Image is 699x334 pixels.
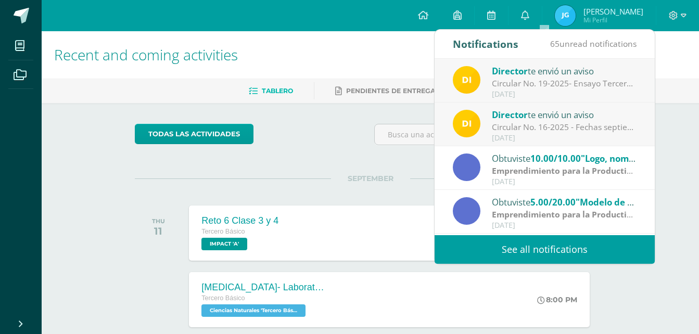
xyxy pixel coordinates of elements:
div: 8:00 PM [537,295,577,304]
span: 65 [550,38,560,49]
a: Tablero [249,83,293,99]
div: [DATE] [492,177,637,186]
span: Recent and coming activities [54,45,238,65]
span: Mi Perfil [583,16,643,24]
span: 5.00/20.00 [530,196,576,208]
img: a0e228403c00c8ff4af0ed0d57ab3f35.png [555,5,576,26]
div: Obtuviste en [492,195,637,209]
img: f0b35651ae50ff9c693c4cbd3f40c4bb.png [453,66,480,94]
span: [PERSON_NAME] [583,6,643,17]
span: Tablero [262,87,293,95]
span: Director [492,65,528,77]
span: Tercero Básico [201,228,245,235]
span: SEPTEMBER [331,174,410,183]
span: Tercero Básico [201,294,245,302]
div: Circular No. 16-2025 - Fechas septiembre: Estimados padres de familia y/o encargados Compartimos ... [492,121,637,133]
div: Circular No. 19-2025- Ensayo Tercero Básico: Estimados padres de familia y/o encargados Compartim... [492,78,637,89]
div: [MEDICAL_DATA]- Laboratorio en clase [201,282,326,293]
a: Pendientes de entrega [335,83,435,99]
a: See all notifications [435,235,655,264]
div: Notifications [453,30,518,58]
span: Ciencias Naturales 'Tercero Básico A' [201,304,306,317]
div: te envió un aviso [492,64,637,78]
span: "Logo, nombre y slogan" [581,152,685,164]
div: | zona [492,209,637,221]
div: [DATE] [492,90,637,99]
img: f0b35651ae50ff9c693c4cbd3f40c4bb.png [453,110,480,137]
div: Obtuviste en [492,151,637,165]
input: Busca una actividad próxima aquí... [375,124,605,145]
div: [DATE] [492,221,637,230]
div: [DATE] [492,134,637,143]
div: 11 [152,225,165,237]
div: THU [152,217,165,225]
a: todas las Actividades [135,124,253,144]
span: 10.00/10.00 [530,152,581,164]
span: unread notifications [550,38,637,49]
div: Reto 6 Clase 3 y 4 [201,215,278,226]
span: Director [492,109,528,121]
div: te envió un aviso [492,108,637,121]
strong: Emprendimiento para la Productividad [492,165,649,176]
span: Pendientes de entrega [346,87,435,95]
div: | zona [492,165,637,177]
span: IMPACT 'A' [201,238,247,250]
strong: Emprendimiento para la Productividad [492,209,649,220]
